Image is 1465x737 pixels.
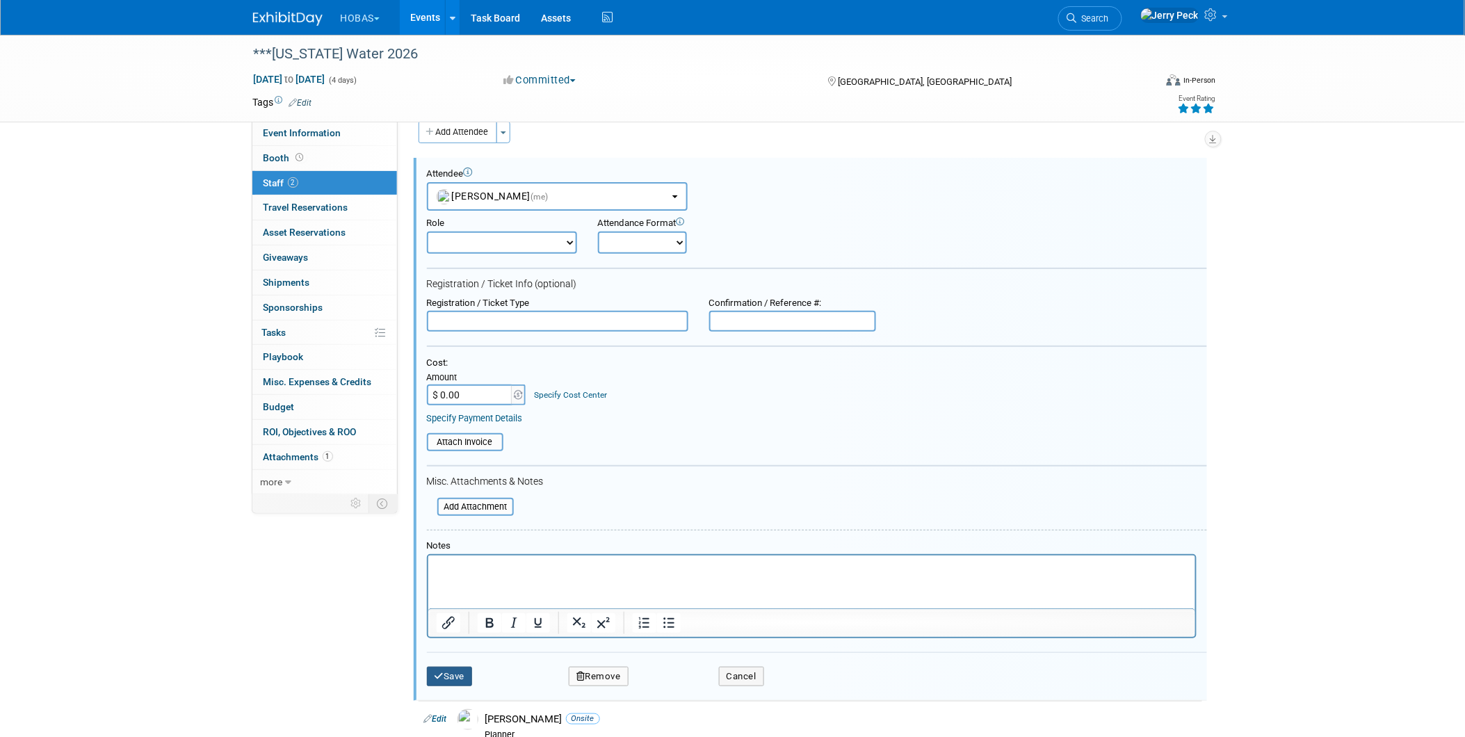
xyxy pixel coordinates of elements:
span: to [283,74,296,85]
span: Onsite [566,713,600,724]
a: Asset Reservations [252,220,397,245]
span: [PERSON_NAME] [437,191,549,202]
span: 2 [288,177,298,188]
div: Event Rating [1177,95,1215,102]
button: Bullet list [656,613,680,633]
span: Sponsorships [264,302,323,313]
span: Shipments [264,277,310,288]
a: Booth [252,146,397,170]
span: Playbook [264,351,304,362]
a: Misc. Expenses & Credits [252,370,397,394]
img: Format-Inperson.png [1167,74,1181,86]
button: Save [427,667,473,686]
span: 1 [323,451,333,462]
span: Misc. Expenses & Credits [264,376,372,387]
a: Playbook [252,345,397,369]
a: more [252,470,397,494]
span: Tasks [262,327,286,338]
button: Add Attendee [419,121,497,143]
div: In-Person [1183,75,1215,86]
div: Misc. Attachments & Notes [427,476,1207,488]
div: Registration / Ticket Info (optional) [427,278,1207,291]
a: Specify Cost Center [534,390,607,400]
a: Budget [252,395,397,419]
button: Numbered list [632,613,656,633]
button: Insert/edit link [437,613,460,633]
a: Edit [424,714,447,724]
button: Bold [477,613,501,633]
a: Tasks [252,321,397,345]
a: Attachments1 [252,445,397,469]
button: Subscript [567,613,590,633]
div: Cost: [427,357,1207,369]
div: ***[US_STATE] Water 2026 [249,42,1134,67]
a: Event Information [252,121,397,145]
span: Search [1077,13,1109,24]
a: Specify Payment Details [427,413,523,423]
span: Travel Reservations [264,202,348,213]
div: Amount [427,372,528,384]
a: Staff2 [252,171,397,195]
div: Event Format [1073,72,1216,93]
a: ROI, Objectives & ROO [252,420,397,444]
span: (4 days) [328,76,357,85]
a: Shipments [252,270,397,295]
span: Attachments [264,451,333,462]
button: Italic [501,613,525,633]
button: Underline [526,613,549,633]
span: Budget [264,401,295,412]
div: Attendance Format [598,218,777,229]
span: [DATE] [DATE] [253,73,326,86]
span: Booth not reserved yet [293,152,307,163]
a: Travel Reservations [252,195,397,220]
span: Giveaways [264,252,309,263]
a: Sponsorships [252,295,397,320]
button: Remove [569,667,629,686]
div: Confirmation / Reference #: [709,298,876,309]
span: (me) [531,192,549,202]
td: Personalize Event Tab Strip [345,494,369,512]
button: Committed [499,73,581,88]
span: Staff [264,177,298,188]
td: Tags [253,95,312,109]
a: Edit [289,98,312,108]
td: Toggle Event Tabs [369,494,397,512]
span: Booth [264,152,307,163]
button: [PERSON_NAME](me) [427,182,688,211]
img: Jerry Peck [1140,8,1199,23]
span: [GEOGRAPHIC_DATA], [GEOGRAPHIC_DATA] [839,76,1012,87]
div: Notes [427,540,1197,552]
div: Role [427,218,577,229]
span: more [261,476,283,487]
img: ExhibitDay [253,12,323,26]
div: Registration / Ticket Type [427,298,688,309]
span: Asset Reservations [264,227,346,238]
button: Cancel [719,667,764,686]
div: Attendee [427,168,1207,180]
span: Event Information [264,127,341,138]
span: ROI, Objectives & ROO [264,426,357,437]
a: Giveaways [252,245,397,270]
a: Search [1058,6,1122,31]
button: Superscript [591,613,615,633]
div: [PERSON_NAME] [485,713,1197,726]
iframe: Rich Text Area [428,556,1195,608]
